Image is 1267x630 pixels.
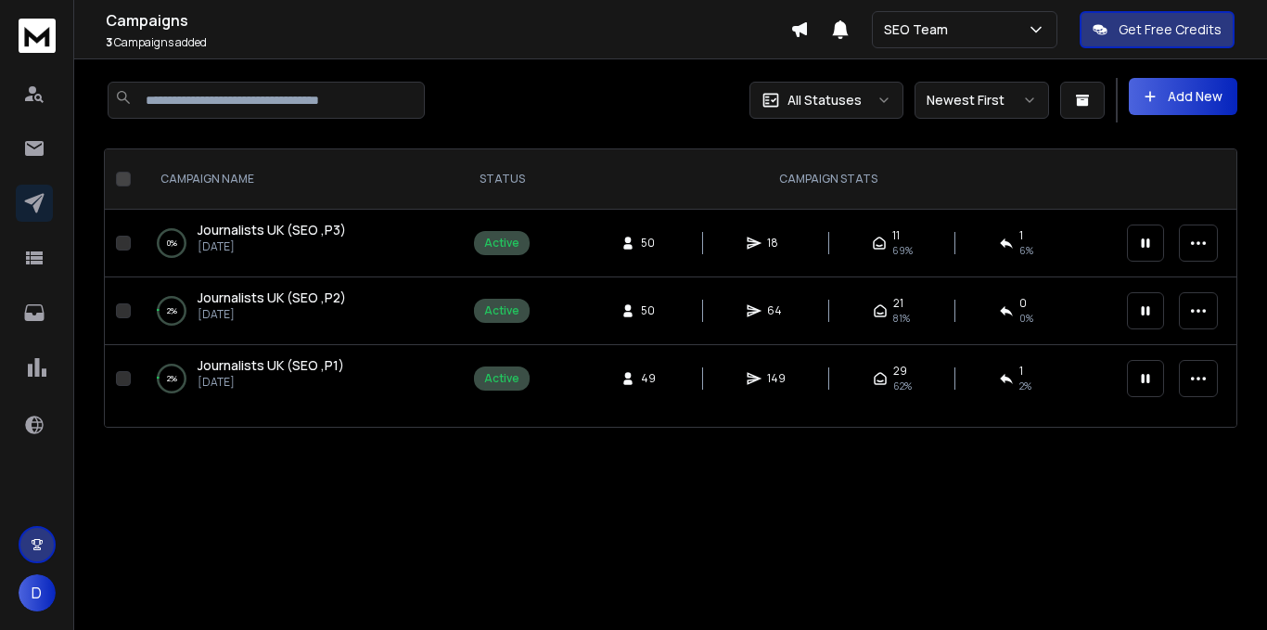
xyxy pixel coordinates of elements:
[893,379,912,393] span: 62 %
[198,289,346,306] span: Journalists UK (SEO ,P2)
[1019,228,1023,243] span: 1
[167,234,177,252] p: 0 %
[641,371,659,386] span: 49
[138,345,463,413] td: 2%Journalists UK (SEO ,P1)[DATE]
[767,371,786,386] span: 149
[484,303,519,318] div: Active
[767,303,786,318] span: 64
[1080,11,1235,48] button: Get Free Credits
[1019,296,1027,311] span: 0
[198,221,346,238] span: Journalists UK (SEO ,P3)
[198,289,346,307] a: Journalists UK (SEO ,P2)
[893,364,907,379] span: 29
[198,307,346,322] p: [DATE]
[1119,20,1222,39] p: Get Free Credits
[893,311,910,326] span: 81 %
[541,149,1116,210] th: CAMPAIGN STATS
[641,303,659,318] span: 50
[463,149,541,210] th: STATUS
[198,375,344,390] p: [DATE]
[106,9,790,32] h1: Campaigns
[106,34,112,50] span: 3
[198,356,344,374] span: Journalists UK (SEO ,P1)
[138,210,463,277] td: 0%Journalists UK (SEO ,P3)[DATE]
[167,369,177,388] p: 2 %
[138,277,463,345] td: 2%Journalists UK (SEO ,P2)[DATE]
[884,20,955,39] p: SEO Team
[1019,379,1031,393] span: 2 %
[198,239,346,254] p: [DATE]
[915,82,1049,119] button: Newest First
[198,221,346,239] a: Journalists UK (SEO ,P3)
[484,371,519,386] div: Active
[19,19,56,53] img: logo
[892,228,900,243] span: 11
[19,574,56,611] button: D
[892,243,913,258] span: 69 %
[198,356,344,375] a: Journalists UK (SEO ,P1)
[787,91,862,109] p: All Statuses
[138,149,463,210] th: CAMPAIGN NAME
[1129,78,1237,115] button: Add New
[1019,311,1033,326] span: 0 %
[167,302,177,320] p: 2 %
[1019,243,1033,258] span: 6 %
[641,236,659,251] span: 50
[893,296,903,311] span: 21
[106,35,790,50] p: Campaigns added
[484,236,519,251] div: Active
[1019,364,1023,379] span: 1
[767,236,786,251] span: 18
